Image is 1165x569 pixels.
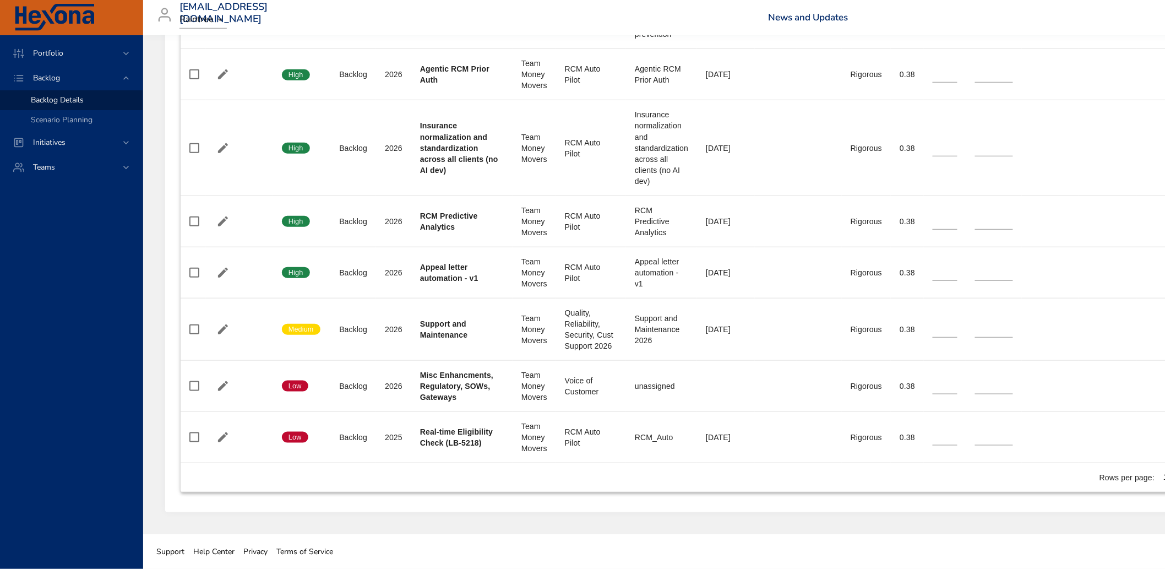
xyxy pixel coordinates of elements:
div: RCM Auto Pilot [565,426,617,448]
b: Insurance normalization and standardization across all clients (no AI dev) [420,121,498,174]
span: Low [282,432,308,442]
div: 2026 [385,381,402,392]
div: Rigorous [851,267,882,278]
div: Team Money Movers [521,313,547,346]
span: Teams [24,162,64,172]
div: 0.38 [900,324,915,335]
b: Appeal letter automation - v1 [420,263,478,283]
div: [DATE] [706,143,745,154]
div: Backlog [339,267,367,278]
b: RCM Predictive Analytics [420,212,478,231]
a: Terms of Service [272,539,337,564]
button: Edit Project Details [215,378,231,394]
span: Initiatives [24,137,74,148]
div: unassigned [635,381,688,392]
div: Voice of Customer [565,375,617,397]
div: 2026 [385,324,402,335]
div: Insurance normalization and standardization across all clients (no AI dev) [635,109,688,186]
div: [DATE] [706,216,745,227]
div: Team Money Movers [521,370,547,403]
div: [DATE] [706,432,745,443]
div: RCM_Auto [635,432,688,443]
div: 0.38 [900,216,915,227]
div: 0.38 [900,381,915,392]
span: High [282,216,310,226]
button: Edit Project Details [215,321,231,338]
div: Team Money Movers [521,205,547,238]
div: 2025 [385,432,402,443]
div: 0.38 [900,69,915,80]
div: Team Money Movers [521,58,547,91]
div: Backlog [339,69,367,80]
button: Edit Project Details [215,213,231,230]
span: Portfolio [24,48,72,58]
a: Privacy [239,539,272,564]
div: Support and Maintenance 2026 [635,313,688,346]
div: 0.38 [900,267,915,278]
h3: [EMAIL_ADDRESS][DOMAIN_NAME] [179,1,268,25]
div: Backlog [339,216,367,227]
span: High [282,268,310,278]
span: Low [282,381,308,391]
div: Rigorous [851,432,882,443]
div: [DATE] [706,324,745,335]
div: 0.38 [900,143,915,154]
div: Rigorous [851,69,882,80]
div: Rigorous [851,143,882,154]
div: Rigorous [851,324,882,335]
div: 2026 [385,69,402,80]
div: Team Money Movers [521,132,547,165]
div: Team Money Movers [521,256,547,289]
span: Support [156,546,184,557]
div: [DATE] [706,69,745,80]
div: 2026 [385,216,402,227]
span: Terms of Service [276,546,333,557]
span: High [282,143,310,153]
a: News and Updates [768,11,848,24]
b: Misc Enhancments, Regulatory, SOWs, Gateways [420,371,493,402]
div: Backlog [339,143,367,154]
b: Support and Maintenance [420,319,467,339]
div: Quality, Reliability, Security, Cust Support 2026 [565,307,617,351]
button: Edit Project Details [215,264,231,281]
div: Rigorous [851,381,882,392]
p: Rows per page: [1099,472,1155,483]
span: Scenario Planning [31,115,92,125]
div: Backlog [339,432,367,443]
span: Privacy [243,546,268,557]
span: Medium [282,324,320,334]
div: 2026 [385,267,402,278]
img: Hexona [13,4,96,31]
button: Edit Project Details [215,429,231,446]
div: Raintree [179,11,227,29]
span: Backlog Details [31,95,84,105]
button: Edit Project Details [215,140,231,156]
b: Real-time Eligibility Check (LB-5218) [420,427,493,447]
div: RCM Auto Pilot [565,210,617,232]
div: RCM Auto Pilot [565,137,617,159]
span: Backlog [24,73,69,83]
div: Rigorous [851,216,882,227]
span: High [282,70,310,80]
div: Team Money Movers [521,421,547,454]
div: RCM Predictive Analytics [635,205,688,238]
span: Help Center [193,546,235,557]
div: RCM Auto Pilot [565,63,617,85]
div: [DATE] [706,267,745,278]
b: Agentic RCM Prior Auth [420,64,489,84]
div: Agentic RCM Prior Auth [635,63,688,85]
a: Help Center [189,539,239,564]
div: RCM Auto Pilot [565,262,617,284]
a: Support [152,539,189,564]
div: 2026 [385,143,402,154]
div: Backlog [339,324,367,335]
div: Backlog [339,381,367,392]
div: Appeal letter automation - v1 [635,256,688,289]
button: Edit Project Details [215,66,231,83]
div: 0.38 [900,432,915,443]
